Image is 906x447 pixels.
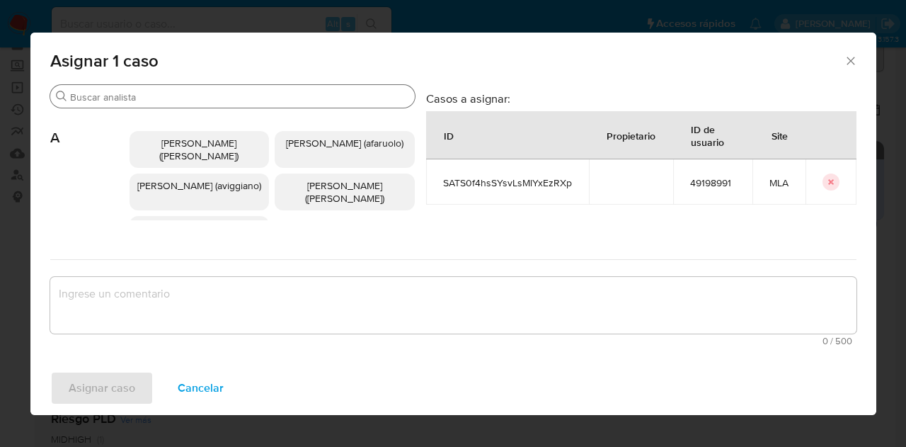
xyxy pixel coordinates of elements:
[159,371,242,405] button: Cancelar
[844,54,856,67] button: Cerrar ventana
[426,91,856,106] h3: Casos a asignar:
[286,136,403,150] span: [PERSON_NAME] (afaruolo)
[443,176,572,189] span: SATS0f4hsSYsvLsMlYxEzRXp
[130,216,270,240] div: [PERSON_NAME] (avilosio)
[822,174,839,191] button: icon-button
[70,91,409,103] input: Buscar analista
[427,118,471,152] div: ID
[674,112,752,159] div: ID de usuario
[30,33,876,415] div: assign-modal
[690,176,735,189] span: 49198991
[755,118,805,152] div: Site
[55,336,852,346] span: Máximo 500 caracteres
[50,52,844,69] span: Asignar 1 caso
[56,91,67,102] button: Buscar
[50,108,130,147] span: A
[159,136,239,163] span: [PERSON_NAME] ([PERSON_NAME])
[275,174,415,210] div: [PERSON_NAME] ([PERSON_NAME])
[130,174,270,210] div: [PERSON_NAME] (aviggiano)
[137,179,261,193] span: [PERSON_NAME] (aviggiano)
[178,373,224,404] span: Cancelar
[275,131,415,168] div: [PERSON_NAME] (afaruolo)
[130,131,270,168] div: [PERSON_NAME] ([PERSON_NAME])
[305,179,384,205] span: [PERSON_NAME] ([PERSON_NAME])
[590,118,672,152] div: Propietario
[769,176,789,189] span: MLA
